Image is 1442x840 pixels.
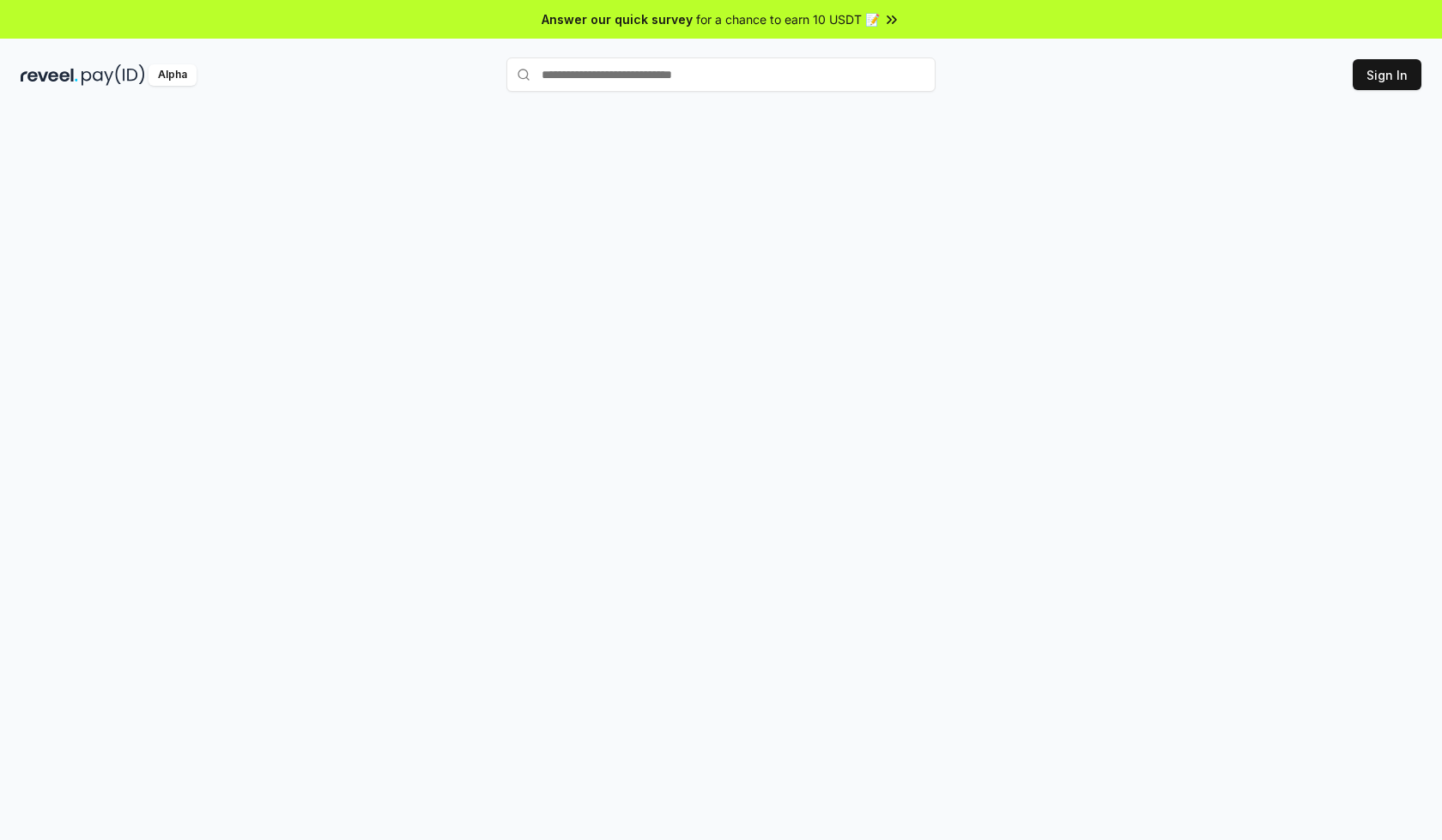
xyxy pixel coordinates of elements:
[1353,59,1421,90] button: Sign In
[82,64,145,86] img: pay_id
[148,64,197,86] div: Alpha
[696,10,880,28] span: for a chance to earn 10 USDT 📝
[21,64,78,86] img: reveel_dark
[542,10,693,28] span: Answer our quick survey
